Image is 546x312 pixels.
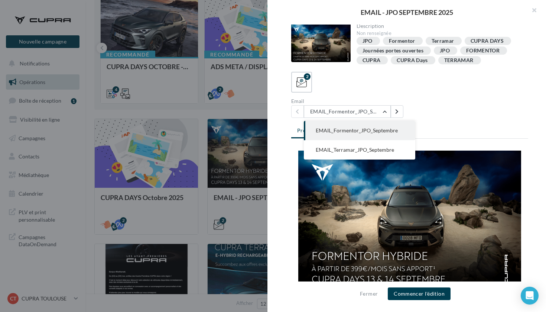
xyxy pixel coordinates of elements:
div: Terramar [432,38,454,44]
div: Description [357,23,523,29]
button: Commencer l'édition [388,287,451,300]
div: Open Intercom Messenger [521,287,539,305]
div: CUPRA [363,58,381,63]
div: CUPRA Days [397,58,428,63]
div: Non renseignée [357,30,523,37]
button: Fermer [357,289,381,298]
div: EMAIL - JPO SEPTEMBRE 2025 [279,9,534,16]
button: EMAIL_Terramar_JPO_Septembre [304,140,415,160]
div: FORMENTOR [466,48,500,54]
div: JPO [363,38,373,44]
div: TERRAMAR [444,58,474,63]
div: JPO [440,48,450,54]
div: Email [291,99,407,104]
span: EMAIL_Formentor_JPO_Septembre [316,127,398,134]
div: Formentor [389,38,415,44]
button: EMAIL_Formentor_JPO_Septembre [304,105,391,118]
div: 2 [304,73,311,80]
div: CUPRA DAYS [471,38,504,44]
button: EMAIL_Formentor_JPO_Septembre [304,121,415,140]
div: Journées portes ouvertes [363,48,423,54]
span: EMAIL_Terramar_JPO_Septembre [316,147,394,153]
